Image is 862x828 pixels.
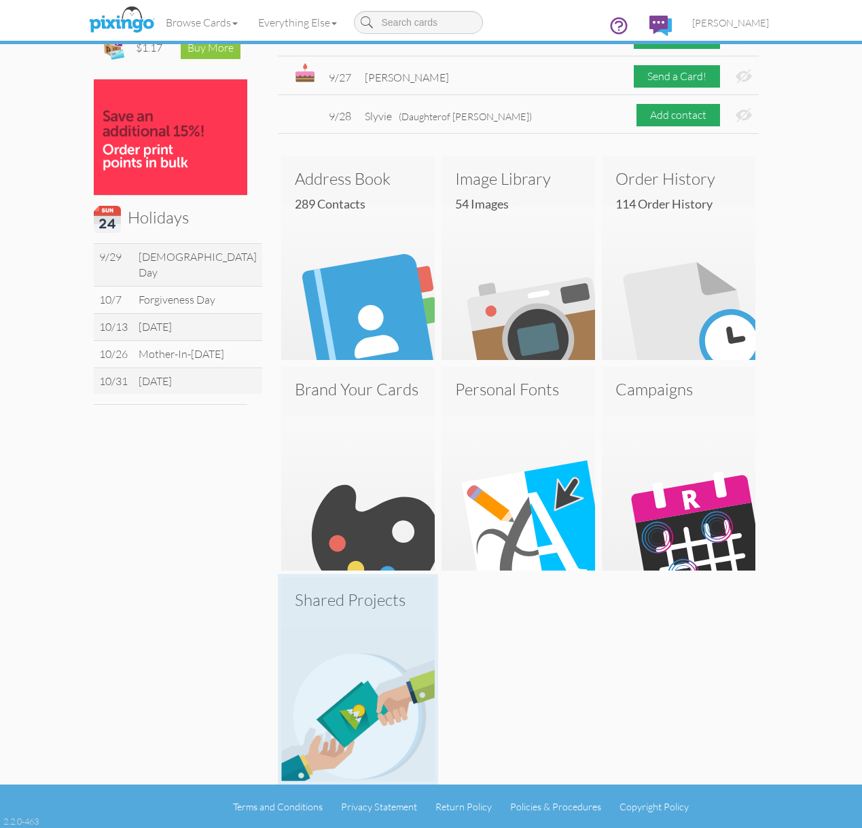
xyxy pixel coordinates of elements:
[636,104,720,126] div: Add contact
[736,69,752,84] img: eye-ban.svg
[133,313,262,340] td: [DATE]
[248,5,347,39] a: Everything Else
[619,801,689,812] a: Copyright Policy
[435,801,492,812] a: Return Policy
[295,591,421,609] h3: Shared Projects
[94,79,247,196] img: save15_bulk-100.jpg
[649,16,672,36] img: comments.svg
[281,417,435,571] img: brand-cards.svg
[94,367,133,394] td: 10/31
[392,111,532,122] span: of [PERSON_NAME])
[156,5,248,39] a: Browse Cards
[682,5,779,40] a: [PERSON_NAME]
[615,380,742,398] h3: Campaigns
[94,340,133,367] td: 10/26
[94,206,121,233] img: calendar.svg
[133,287,262,314] td: Forgiveness Day
[295,170,421,187] h3: Address Book
[3,815,39,827] div: 2.2.0-463
[615,170,742,187] h3: Order History
[233,801,323,812] a: Terms and Conditions
[615,198,752,211] h4: 114 Order History
[133,244,262,287] td: [DEMOGRAPHIC_DATA] Day
[442,417,595,571] img: personal-font.svg
[94,313,133,340] td: 10/13
[281,206,435,360] img: address-book.svg
[442,206,595,360] img: image-library.svg
[94,244,133,287] td: 9/29
[295,63,315,82] img: bday.svg
[510,801,601,812] a: Policies & Procedures
[602,206,755,360] img: order-history.svg
[281,628,435,781] img: shared-projects.png
[602,417,755,571] img: ripll_dashboard.svg
[329,70,351,86] div: 9/27
[86,3,158,37] img: pixingo logo
[455,170,581,187] h3: Image Library
[455,380,581,398] h3: Personal Fonts
[365,109,532,123] span: Slyvie
[133,340,262,367] td: Mother-In-[DATE]
[692,17,769,29] span: [PERSON_NAME]
[634,65,720,88] div: Send a Card!
[365,71,449,84] span: [PERSON_NAME]
[94,287,133,314] td: 10/7
[295,380,421,398] h3: Brand Your Cards
[455,198,592,211] h4: 54 images
[133,367,262,394] td: [DATE]
[736,108,752,122] img: eye-ban.svg
[399,111,442,122] span: (Daughter
[295,198,431,211] h4: 289 Contacts
[354,11,483,34] input: Search cards
[329,109,351,124] div: 9/28
[94,206,237,233] h3: Holidays
[341,801,417,812] a: Privacy Statement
